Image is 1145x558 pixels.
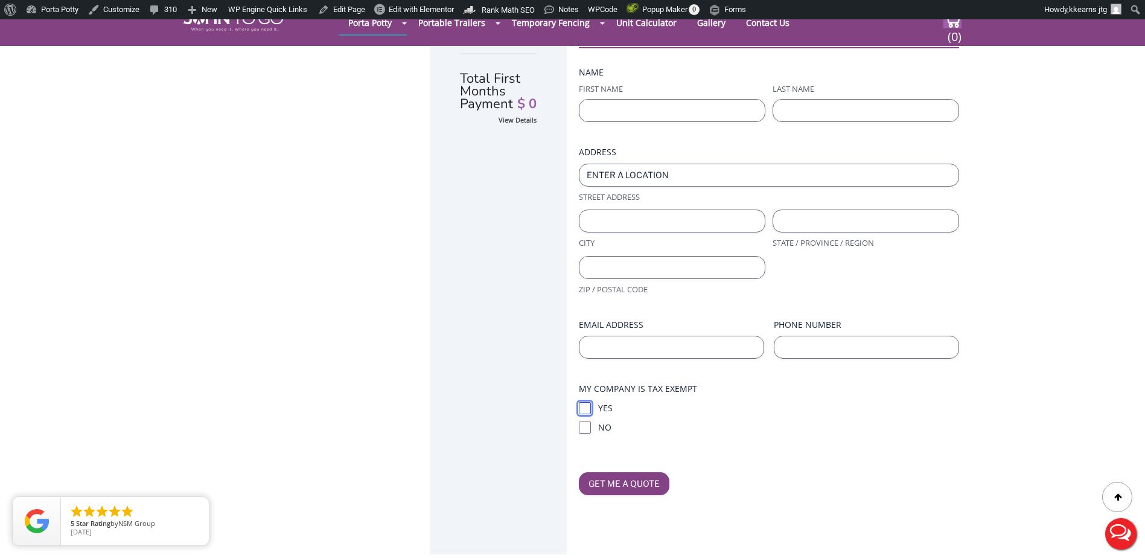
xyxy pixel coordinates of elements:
[107,504,122,519] li: 
[1097,510,1145,558] button: Live Chat
[774,319,959,331] label: Phone Number
[71,520,199,528] span: by
[737,11,799,34] a: Contact Us
[579,66,604,79] legend: Name
[482,5,535,14] span: Rank Math SEO
[503,11,599,34] a: Temporary Fencing
[389,5,454,14] span: Edit with Elementor
[71,519,74,528] span: 5
[688,11,735,34] a: Gallery
[460,53,537,114] div: Total First Months Payment
[1069,5,1107,14] span: kkearns jtg
[598,422,959,434] label: No
[25,509,49,533] img: Review Rating
[689,4,700,15] span: 0
[339,11,401,34] a: Porta Potty
[579,237,765,249] label: City
[118,519,155,528] span: NSM Group
[579,284,765,295] label: ZIP / Postal Code
[71,527,92,536] span: [DATE]
[773,237,959,249] label: State / Province / Region
[579,472,669,495] input: Get Me A Quote
[579,191,959,203] label: Street Address
[120,504,135,519] li: 
[95,504,109,519] li: 
[76,519,110,528] span: Star Rating
[579,164,959,187] input: Enter a location
[943,12,962,28] img: cart a
[579,319,764,331] label: Email Address
[183,12,283,31] img: JOHN to go
[947,19,962,45] span: (0)
[517,98,537,111] span: $ 0
[607,11,686,34] a: Unit Calculator
[773,83,959,95] label: Last Name
[598,402,959,414] label: Yes
[82,504,97,519] li: 
[499,115,537,124] a: View Details
[69,504,84,519] li: 
[579,83,765,95] label: First Name
[579,383,697,395] legend: My Company Is Tax Exempt
[579,146,616,158] legend: Address
[409,11,494,34] a: Portable Trailers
